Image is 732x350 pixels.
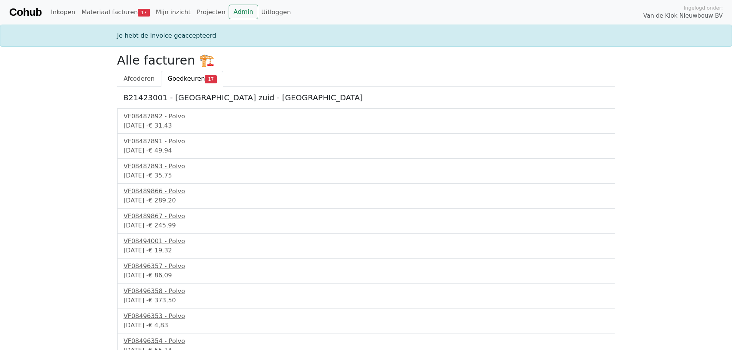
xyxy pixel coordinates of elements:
[148,247,172,254] span: € 19,32
[229,5,258,19] a: Admin
[78,5,153,20] a: Materiaal facturen17
[124,162,609,171] div: VF08487893 - Polvo
[124,237,609,246] div: VF08494001 - Polvo
[148,147,172,154] span: € 49,94
[124,212,609,221] div: VF08489867 - Polvo
[124,121,609,130] div: [DATE] -
[148,122,172,129] span: € 31,43
[124,137,609,155] a: VF08487891 - Polvo[DATE] -€ 49,94
[124,246,609,255] div: [DATE] -
[124,171,609,180] div: [DATE] -
[124,221,609,230] div: [DATE] -
[124,187,609,196] div: VF08489866 - Polvo
[148,172,172,179] span: € 35,75
[148,197,176,204] span: € 289,20
[48,5,78,20] a: Inkopen
[161,71,223,87] a: Goedkeuren17
[148,222,176,229] span: € 245,99
[258,5,294,20] a: Uitloggen
[124,162,609,180] a: VF08487893 - Polvo[DATE] -€ 35,75
[124,287,609,296] div: VF08496358 - Polvo
[124,271,609,280] div: [DATE] -
[148,297,176,304] span: € 373,50
[124,287,609,305] a: VF08496358 - Polvo[DATE] -€ 373,50
[123,93,609,102] h5: B21423001 - [GEOGRAPHIC_DATA] zuid - [GEOGRAPHIC_DATA]
[113,31,620,40] div: Je hebt de invoice geaccepteerd
[168,75,205,82] span: Goedkeuren
[124,75,155,82] span: Afcoderen
[124,196,609,205] div: [DATE] -
[124,146,609,155] div: [DATE] -
[124,137,609,146] div: VF08487891 - Polvo
[124,312,609,330] a: VF08496353 - Polvo[DATE] -€ 4,83
[194,5,229,20] a: Projecten
[124,337,609,346] div: VF08496354 - Polvo
[124,187,609,205] a: VF08489866 - Polvo[DATE] -€ 289,20
[684,4,723,12] span: Ingelogd onder:
[124,262,609,280] a: VF08496357 - Polvo[DATE] -€ 86,09
[124,112,609,130] a: VF08487892 - Polvo[DATE] -€ 31,43
[117,53,615,68] h2: Alle facturen 🏗️
[643,12,723,20] span: Van de Klok Nieuwbouw BV
[153,5,194,20] a: Mijn inzicht
[117,71,161,87] a: Afcoderen
[124,321,609,330] div: [DATE] -
[124,262,609,271] div: VF08496357 - Polvo
[124,312,609,321] div: VF08496353 - Polvo
[124,296,609,305] div: [DATE] -
[124,212,609,230] a: VF08489867 - Polvo[DATE] -€ 245,99
[9,3,41,22] a: Cohub
[148,272,172,279] span: € 86,09
[124,112,609,121] div: VF08487892 - Polvo
[148,322,168,329] span: € 4,83
[205,75,217,83] span: 17
[124,237,609,255] a: VF08494001 - Polvo[DATE] -€ 19,32
[138,9,150,17] span: 17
